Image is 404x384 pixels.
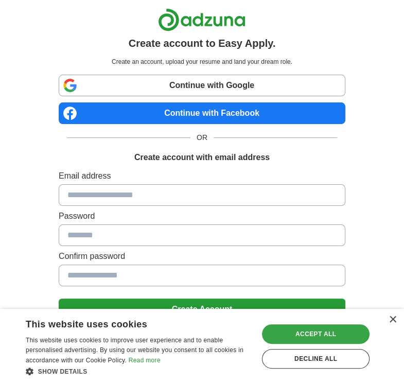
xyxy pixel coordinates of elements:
a: Continue with Google [59,75,345,96]
h1: Create account to Easy Apply. [129,36,276,51]
img: Adzuna logo [158,8,245,31]
div: Show details [26,366,252,376]
div: Accept all [262,324,370,344]
span: Show details [38,368,87,375]
div: This website uses cookies [26,315,226,330]
label: Password [59,210,345,222]
a: Read more, opens a new window [129,357,161,364]
a: Continue with Facebook [59,102,345,124]
p: Create an account, upload your resume and land your dream role. [61,57,343,66]
button: Create Account [59,299,345,320]
span: This website uses cookies to improve user experience and to enable personalised advertising. By u... [26,337,243,364]
span: OR [190,132,214,143]
div: Close [389,316,396,324]
label: Confirm password [59,250,345,263]
h1: Create account with email address [134,151,270,164]
label: Email address [59,170,345,182]
div: Decline all [262,349,370,369]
